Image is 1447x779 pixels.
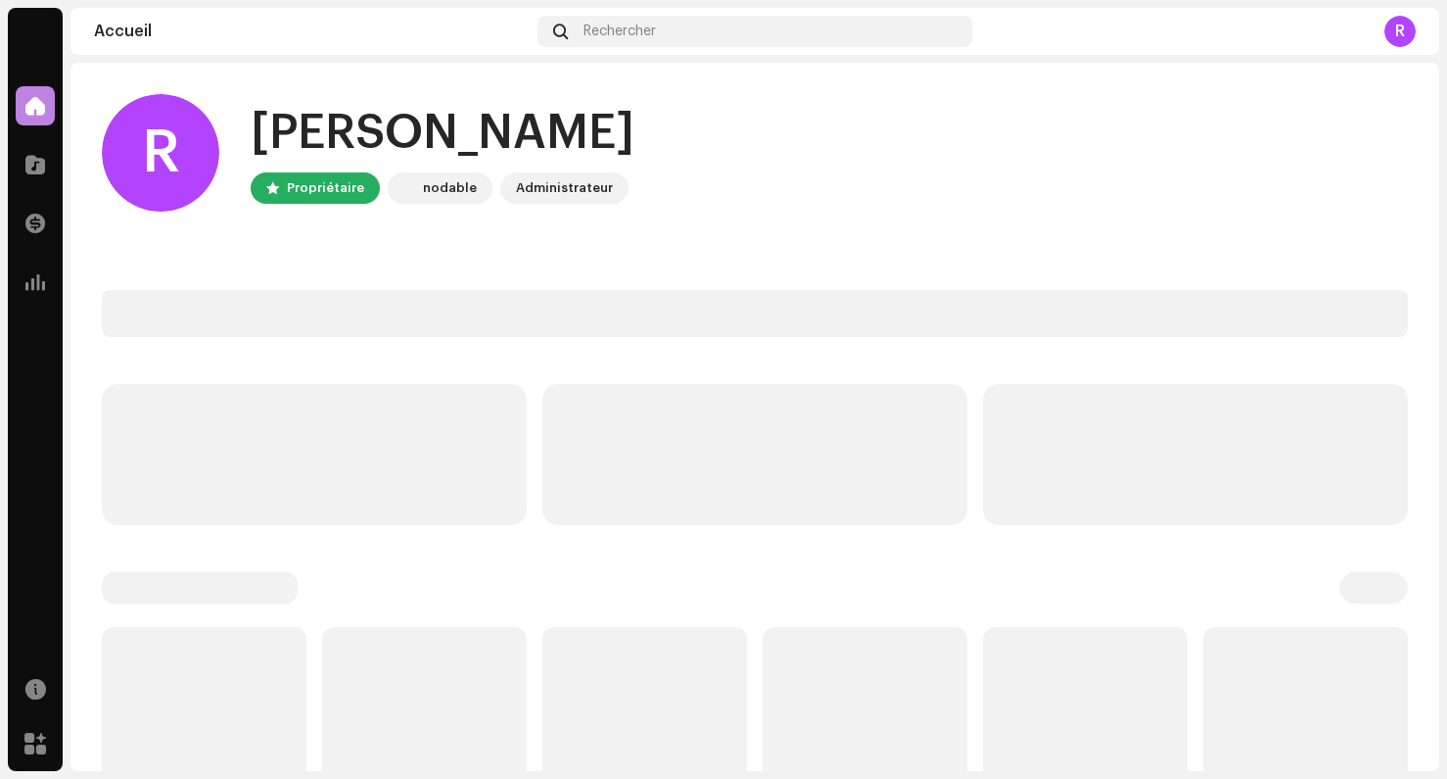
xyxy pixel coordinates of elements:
div: nodable [423,176,477,200]
div: Propriétaire [287,176,364,200]
img: 39a81664-4ced-4598-a294-0293f18f6a76 [392,176,415,200]
div: R [102,94,219,212]
div: [PERSON_NAME] [251,102,634,165]
span: Rechercher [583,24,656,39]
div: R [1384,16,1416,47]
div: Administrateur [516,176,613,200]
div: Accueil [94,24,530,39]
